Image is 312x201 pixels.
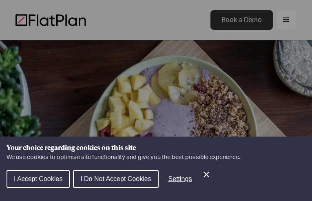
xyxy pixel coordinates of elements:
p: We use cookies to optimise site functionality and give you the best possible experience. [7,153,305,162]
span: I Accept Cookies [14,175,62,182]
h1: Your choice regarding cookies on this site [7,143,305,153]
button: Close Cookie Control [201,170,211,179]
button: I Do Not Accept Cookies [73,170,158,188]
span: Settings [168,175,192,182]
button: I Accept Cookies [7,170,70,188]
span: I Do Not Accept Cookies [80,175,151,182]
button: Settings [162,171,199,187]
